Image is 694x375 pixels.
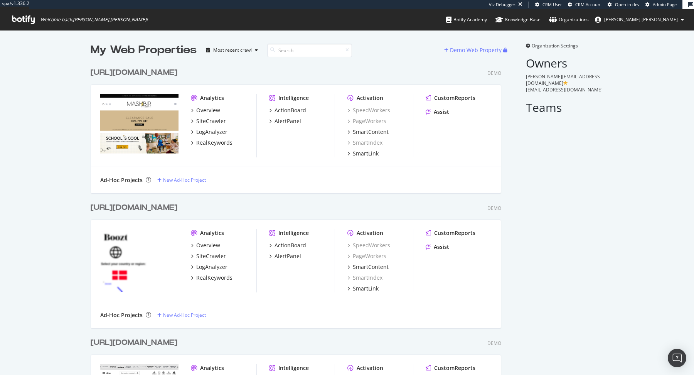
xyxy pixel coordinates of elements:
div: Demo [487,70,501,76]
div: ActionBoard [275,242,306,249]
div: New Ad-Hoc Project [163,177,206,183]
a: Open in dev [608,2,640,8]
div: CustomReports [434,94,475,102]
div: RealKeywords [196,139,232,147]
a: AlertPanel [269,252,301,260]
div: Most recent crawl [213,48,252,52]
span: jay.chitnis [604,16,678,23]
div: AlertPanel [275,117,301,125]
div: LogAnalyzer [196,263,227,271]
a: SpeedWorkers [347,242,390,249]
span: [PERSON_NAME][EMAIL_ADDRESS][DOMAIN_NAME] [526,73,601,86]
div: RealKeywords [196,274,232,282]
div: SmartContent [353,128,389,136]
a: Botify Academy [446,9,487,30]
a: SiteCrawler [191,252,226,260]
div: Intelligence [278,364,309,372]
a: RealKeywords [191,139,232,147]
a: LogAnalyzer [191,128,227,136]
div: Analytics [200,94,224,102]
div: ActionBoard [275,106,306,114]
a: SmartLink [347,150,379,157]
div: [URL][DOMAIN_NAME] [91,202,177,213]
div: Botify Academy [446,16,487,24]
a: SpeedWorkers [347,106,390,114]
a: PageWorkers [347,117,386,125]
span: CRM Account [575,2,602,7]
button: [PERSON_NAME].[PERSON_NAME] [589,14,690,26]
div: LogAnalyzer [196,128,227,136]
h2: Teams [526,101,603,114]
span: Organization Settings [532,42,578,49]
a: CRM Account [568,2,602,8]
a: Overview [191,106,220,114]
a: New Ad-Hoc Project [157,177,206,183]
img: ShopTalkCrawlsMay27_365mashbir.co.il/_bbl [100,94,179,157]
a: [URL][DOMAIN_NAME] [91,337,180,348]
a: New Ad-Hoc Project [157,312,206,318]
div: New Ad-Hoc Project [163,312,206,318]
div: Analytics [200,229,224,237]
div: Assist [434,243,449,251]
a: [URL][DOMAIN_NAME] [91,67,180,78]
div: Intelligence [278,229,309,237]
div: Overview [196,106,220,114]
a: ActionBoard [269,106,306,114]
button: Demo Web Property [444,44,503,56]
div: Intelligence [278,94,309,102]
button: Most recent crawl [203,44,261,56]
div: Knowledge Base [495,16,541,24]
div: Demo [487,340,501,346]
div: CustomReports [434,229,475,237]
a: Assist [426,108,449,116]
a: CRM User [535,2,562,8]
div: Assist [434,108,449,116]
a: Demo Web Property [444,47,503,53]
div: CustomReports [434,364,475,372]
div: SmartLink [353,285,379,292]
img: jaycrawl082025_boozt.com/eu/en_bbl [100,229,179,292]
a: SmartIndex [347,274,382,282]
a: SmartContent [347,128,389,136]
a: Organizations [549,9,589,30]
div: Demo Web Property [450,46,502,54]
a: Knowledge Base [495,9,541,30]
a: ActionBoard [269,242,306,249]
div: SiteCrawler [196,252,226,260]
a: RealKeywords [191,274,232,282]
span: [EMAIL_ADDRESS][DOMAIN_NAME] [526,86,603,93]
a: CustomReports [426,94,475,102]
a: Assist [426,243,449,251]
div: Organizations [549,16,589,24]
a: Overview [191,242,220,249]
div: Open Intercom Messenger [668,349,686,367]
a: CustomReports [426,364,475,372]
span: Welcome back, [PERSON_NAME].[PERSON_NAME] ! [40,17,148,23]
div: Ad-Hoc Projects [100,311,143,319]
a: SiteCrawler [191,117,226,125]
div: Demo [487,205,501,211]
div: Ad-Hoc Projects [100,176,143,184]
div: Activation [357,364,383,372]
div: SiteCrawler [196,117,226,125]
div: [URL][DOMAIN_NAME] [91,67,177,78]
div: Activation [357,229,383,237]
div: Analytics [200,364,224,372]
a: Admin Page [645,2,677,8]
a: AlertPanel [269,117,301,125]
div: Overview [196,242,220,249]
div: SmartContent [353,263,389,271]
span: Open in dev [615,2,640,7]
div: AlertPanel [275,252,301,260]
div: [URL][DOMAIN_NAME] [91,337,177,348]
a: SmartIndex [347,139,382,147]
div: My Web Properties [91,42,197,58]
input: Search [267,44,352,57]
a: LogAnalyzer [191,263,227,271]
a: [URL][DOMAIN_NAME] [91,202,180,213]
